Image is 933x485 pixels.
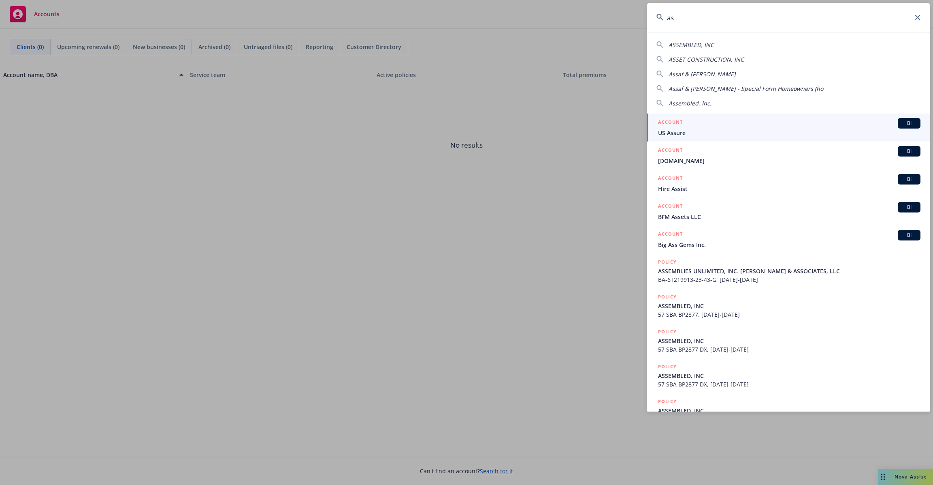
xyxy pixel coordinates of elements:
[647,323,930,358] a: POLICYASSEMBLED, INC57 SBA BP2877 DX, [DATE]-[DATE]
[658,212,920,221] span: BFM Assets LLC
[901,120,917,127] span: BI
[658,345,920,354] span: 57 SBA BP2877 DX, [DATE]-[DATE]
[669,70,736,78] span: Assaf & [PERSON_NAME]
[901,232,917,239] span: BI
[647,170,930,197] a: ACCOUNTBIHire Assist
[658,202,683,212] h5: ACCOUNT
[901,176,917,183] span: BI
[901,148,917,155] span: BI
[658,258,677,266] h5: POLICY
[647,253,930,288] a: POLICYASSEMBLIES UNLIMITED, INC. [PERSON_NAME] & ASSOCIATES, LLCBA-6T219913-23-43-G, [DATE]-[DATE]
[647,114,930,142] a: ACCOUNTBIUS Assure
[647,225,930,253] a: ACCOUNTBIBig Ass Gems Inc.
[658,328,677,336] h5: POLICY
[658,406,920,415] span: ASSEMBLED, INC
[658,185,920,193] span: Hire Assist
[658,118,683,128] h5: ACCOUNT
[647,3,930,32] input: Search...
[658,293,677,301] h5: POLICY
[658,129,920,137] span: US Assure
[658,380,920,388] span: 57 SBA BP2877 DX, [DATE]-[DATE]
[658,275,920,284] span: BA-6T219913-23-43-G, [DATE]-[DATE]
[669,56,744,63] span: ASSET CONSTRUCTION, INC
[647,197,930,225] a: ACCOUNTBIBFM Assets LLC
[669,41,714,49] span: ASSEMBLED, INC
[658,397,677,406] h5: POLICY
[647,358,930,393] a: POLICYASSEMBLED, INC57 SBA BP2877 DX, [DATE]-[DATE]
[658,310,920,319] span: 57 SBA BP2877, [DATE]-[DATE]
[669,99,711,107] span: Assembled, Inc.
[658,267,920,275] span: ASSEMBLIES UNLIMITED, INC. [PERSON_NAME] & ASSOCIATES, LLC
[658,174,683,184] h5: ACCOUNT
[658,337,920,345] span: ASSEMBLED, INC
[647,142,930,170] a: ACCOUNTBI[DOMAIN_NAME]
[647,393,930,428] a: POLICYASSEMBLED, INC
[658,230,683,240] h5: ACCOUNT
[658,240,920,249] span: Big Ass Gems Inc.
[647,288,930,323] a: POLICYASSEMBLED, INC57 SBA BP2877, [DATE]-[DATE]
[658,157,920,165] span: [DOMAIN_NAME]
[901,204,917,211] span: BI
[669,85,823,92] span: Assaf & [PERSON_NAME] - Special Form Homeowners (ho
[658,146,683,156] h5: ACCOUNT
[658,363,677,371] h5: POLICY
[658,371,920,380] span: ASSEMBLED, INC
[658,302,920,310] span: ASSEMBLED, INC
